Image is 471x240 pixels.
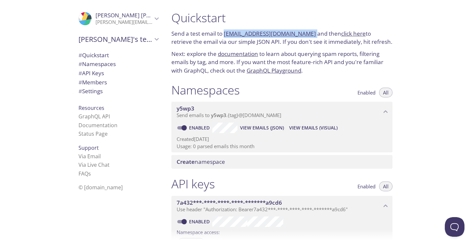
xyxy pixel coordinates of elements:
[78,69,82,77] span: #
[177,227,220,236] label: Namespace access:
[177,136,387,143] p: Created [DATE]
[224,30,316,37] a: [EMAIL_ADDRESS][DOMAIN_NAME]
[240,124,284,132] span: View Emails (JSON)
[177,158,225,165] span: namespace
[78,161,110,168] a: Via Live Chat
[73,8,164,29] div: Jean Franco
[96,19,152,26] p: [PERSON_NAME][EMAIL_ADDRESS][PERSON_NAME][DOMAIN_NAME]
[78,130,108,137] a: Status Page
[188,125,212,131] a: Enabled
[177,158,195,165] span: Create
[211,112,226,118] span: y5wp3
[78,78,107,86] span: Members
[177,105,194,112] span: y5wp3
[171,155,392,169] div: Create namespace
[78,51,109,59] span: Quickstart
[78,170,91,177] a: FAQ
[78,153,101,160] a: Via Email
[171,102,392,122] div: y5wp3 namespace
[73,31,164,48] div: Jean's team
[171,177,215,191] h1: API keys
[287,123,340,133] button: View Emails (Visual)
[78,51,82,59] span: #
[96,11,185,19] span: [PERSON_NAME] [PERSON_NAME]
[78,78,82,86] span: #
[177,112,281,118] span: Send emails to . {tag} @[DOMAIN_NAME]
[289,124,338,132] span: View Emails (Visual)
[247,67,301,74] a: GraphQL Playground
[237,123,287,133] button: View Emails (JSON)
[73,78,164,87] div: Members
[78,122,117,129] a: Documentation
[73,51,164,60] div: Quickstart
[354,88,379,97] button: Enabled
[73,87,164,96] div: Team Settings
[78,60,116,68] span: Namespaces
[171,29,392,46] p: Send a test email to and then to retrieve the email via our simple JSON API. If you don't see it ...
[341,30,366,37] a: click here
[78,104,104,111] span: Resources
[78,60,82,68] span: #
[177,143,387,150] p: Usage: 0 parsed emails this month
[88,170,91,177] span: s
[73,60,164,69] div: Namespaces
[354,181,379,191] button: Enabled
[78,184,123,191] span: © [DOMAIN_NAME]
[379,88,392,97] button: All
[73,69,164,78] div: API Keys
[78,35,152,44] span: [PERSON_NAME]'s team
[171,50,392,75] p: Next: explore the to learn about querying spam reports, filtering emails by tag, and more. If you...
[379,181,392,191] button: All
[78,144,99,151] span: Support
[188,218,212,225] a: Enabled
[445,217,464,237] iframe: Help Scout Beacon - Open
[171,10,392,25] h1: Quickstart
[78,87,82,95] span: #
[78,87,103,95] span: Settings
[78,113,110,120] a: GraphQL API
[78,69,104,77] span: API Keys
[218,50,258,58] a: documentation
[171,83,240,97] h1: Namespaces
